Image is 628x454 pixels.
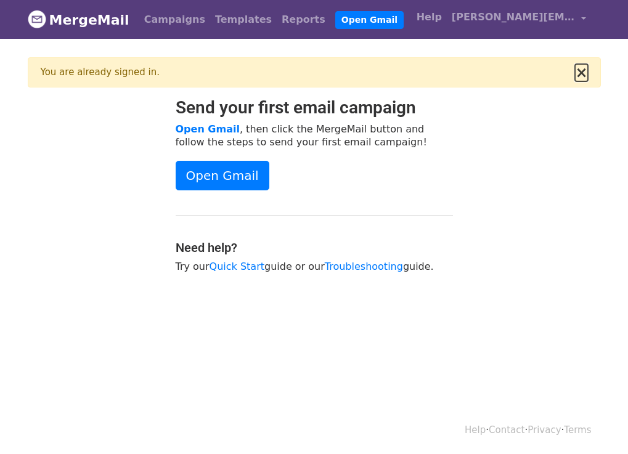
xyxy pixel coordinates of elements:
[335,11,404,29] a: Open Gmail
[176,123,453,148] p: , then click the MergeMail button and follow the steps to send your first email campaign!
[210,7,277,32] a: Templates
[564,424,591,436] a: Terms
[489,424,524,436] a: Contact
[176,240,453,255] h4: Need help?
[452,10,575,25] span: [PERSON_NAME][EMAIL_ADDRESS][PERSON_NAME][DOMAIN_NAME]
[41,65,576,79] div: You are already signed in.
[176,161,269,190] a: Open Gmail
[28,10,46,28] img: MergeMail logo
[465,424,486,436] a: Help
[277,7,330,32] a: Reports
[528,424,561,436] a: Privacy
[210,261,264,272] a: Quick Start
[447,5,591,34] a: [PERSON_NAME][EMAIL_ADDRESS][PERSON_NAME][DOMAIN_NAME]
[575,65,587,80] button: ×
[28,7,129,33] a: MergeMail
[176,260,453,273] p: Try our guide or our guide.
[139,7,210,32] a: Campaigns
[325,261,403,272] a: Troubleshooting
[176,97,453,118] h2: Send your first email campaign
[412,5,447,30] a: Help
[176,123,240,135] a: Open Gmail
[566,395,628,454] iframe: Chat Widget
